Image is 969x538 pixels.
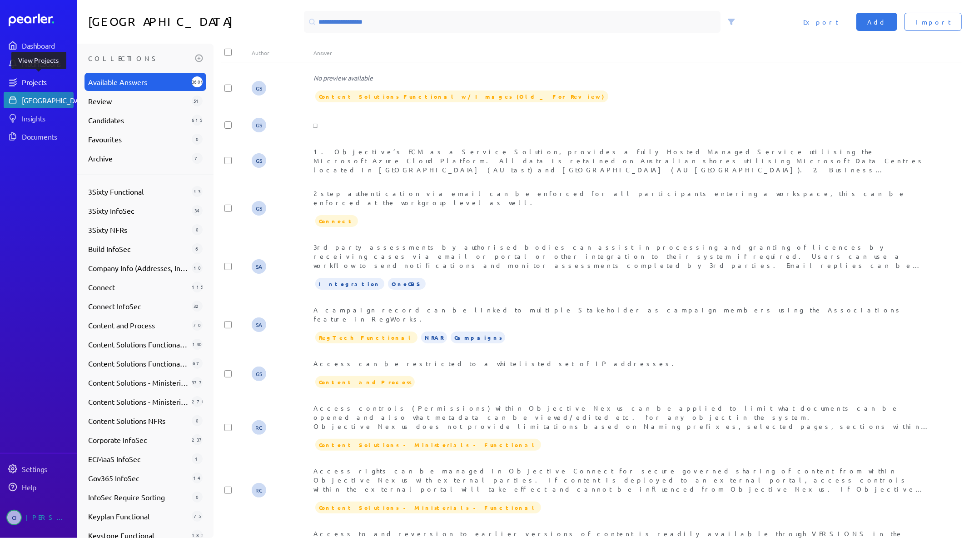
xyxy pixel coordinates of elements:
[4,128,74,145] a: Documents
[192,358,203,369] div: 67
[313,359,931,368] div: Access can be restricted to a whitelisted set of IP addresses.
[192,115,203,126] div: 615
[803,17,838,26] span: Export
[315,91,608,102] span: Content Solutions Functional w/Images (Old _ For Review)
[88,301,188,312] span: Connect InfoSec
[315,278,384,290] span: Integration
[315,376,415,388] span: Content and Process
[9,14,74,26] a: Dashboard
[252,118,266,132] span: Gary Somerville
[313,403,931,431] div: Access controls (Permissions) within Objective Nexus can be applied to limit what documents can b...
[4,55,74,72] a: Notifications
[88,243,188,254] span: Build InfoSec
[22,483,73,492] div: Help
[88,396,188,407] span: Content Solutions - Ministerials - Non Functional
[252,49,313,56] div: Author
[252,201,266,216] span: Gary Somerville
[192,492,203,503] div: 0
[915,17,951,26] span: Import
[88,205,188,216] span: 3Sixty InfoSec
[192,301,203,312] div: 32
[88,434,188,445] span: Corporate InfoSec
[252,259,266,274] span: Steve Ackermann
[192,224,203,235] div: 0
[22,77,73,86] div: Projects
[315,439,541,451] span: Content Solutions - Ministerials - Functional
[792,13,849,31] button: Export
[88,473,188,483] span: Gov365 InfoSec
[4,110,74,126] a: Insights
[421,332,447,343] span: NRAR
[88,339,188,350] span: Content Solutions Functional (Review)
[192,453,203,464] div: 1
[4,479,74,495] a: Help
[388,278,426,290] span: OneCBS
[6,510,22,525] span: Carolina Irigoyen
[313,466,931,493] div: Access rights can be managed in Objective Connect for secure governed sharing of content from wit...
[192,282,203,292] div: 115
[252,367,266,381] span: Gary Somerville
[22,464,73,473] div: Settings
[252,420,266,435] span: Robert Craig
[313,305,931,323] div: A campaign record can be linked to multiple Stakeholder as campaign members using the Association...
[192,243,203,254] div: 6
[88,377,188,388] span: Content Solutions - Ministerials - Functional
[192,415,203,426] div: 0
[252,483,266,498] span: Robert Craig
[88,262,188,273] span: Company Info (Addresses, Insurance, etc)
[252,317,266,332] span: Steve Ackermann
[315,502,541,513] span: Content Solutions - Ministerials - Functional
[192,153,203,164] div: 7
[313,147,931,174] div: 1. Objective’s ECM as a Service Solution, provides a fully Hosted Managed Service utilising the M...
[4,74,74,90] a: Projects
[867,17,886,26] span: Add
[88,153,188,164] span: Archive
[192,473,203,483] div: 14
[4,37,74,54] a: Dashboard
[88,320,188,331] span: Content and Process
[88,11,300,33] h1: [GEOGRAPHIC_DATA]
[88,453,188,464] span: ECMaaS InfoSec
[88,492,188,503] span: InfoSec Require Sorting
[4,506,74,529] a: CI[PERSON_NAME]
[192,76,203,87] div: 3601
[88,358,188,369] span: Content Solutions Functional w/Images (Old _ For Review)
[192,434,203,445] div: 237
[192,377,203,388] div: 377
[22,59,73,68] div: Notifications
[313,242,931,270] div: 3rd party assessments by authorised bodies can assist in processing and granting of licences by r...
[904,13,962,31] button: Import
[88,76,188,87] span: Available Answers
[192,320,203,331] div: 70
[313,121,931,130] div: □
[192,339,203,350] div: 130
[192,511,203,522] div: 75
[22,114,73,123] div: Insights
[313,49,931,56] div: Answer
[88,511,188,522] span: Keyplan Functional
[22,132,73,141] div: Documents
[856,13,897,31] button: Add
[192,205,203,216] div: 34
[315,332,417,343] span: RegTech Functional
[88,96,188,106] span: Review
[4,461,74,477] a: Settings
[22,41,73,50] div: Dashboard
[192,262,203,273] div: 10
[451,332,505,343] span: Campaigns
[192,134,203,145] div: 0
[25,510,71,525] div: [PERSON_NAME]
[313,74,373,82] span: No preview available
[252,153,266,168] span: Gary Somerville
[313,189,931,207] div: 2-step authentication via email can be enforced for all participants entering a workspace, this c...
[192,96,203,106] div: 51
[88,224,188,235] span: 3Sixty NFRs
[88,134,188,145] span: Favourites
[192,396,203,407] div: 270
[4,92,74,108] a: [GEOGRAPHIC_DATA]
[88,282,188,292] span: Connect
[192,186,203,197] div: 13
[88,186,188,197] span: 3Sixty Functional
[88,51,192,65] h3: Collections
[315,215,358,227] span: Connect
